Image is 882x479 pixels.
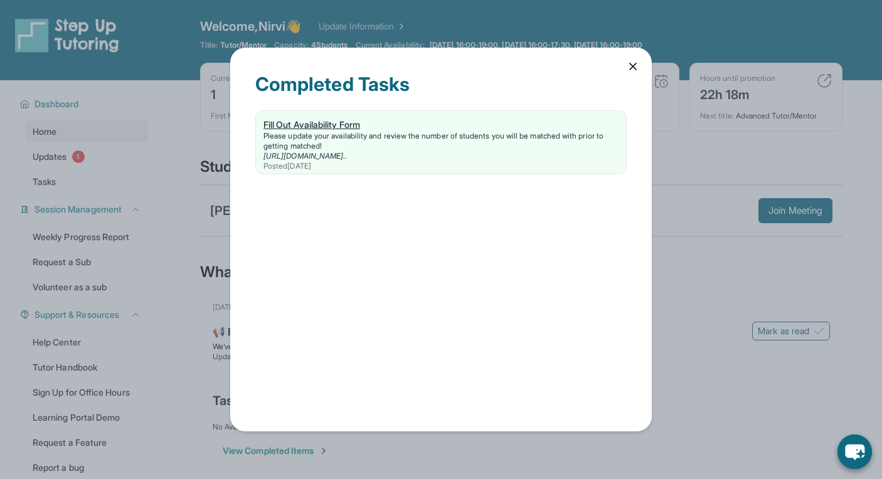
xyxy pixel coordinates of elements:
div: Fill Out Availability Form [263,118,619,131]
div: Posted [DATE] [263,161,619,171]
button: chat-button [837,434,872,469]
a: Fill Out Availability FormPlease update your availability and review the number of students you w... [256,111,626,174]
a: [URL][DOMAIN_NAME].. [263,151,347,161]
div: Please update your availability and review the number of students you will be matched with prior ... [263,131,619,151]
div: Completed Tasks [255,73,627,110]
